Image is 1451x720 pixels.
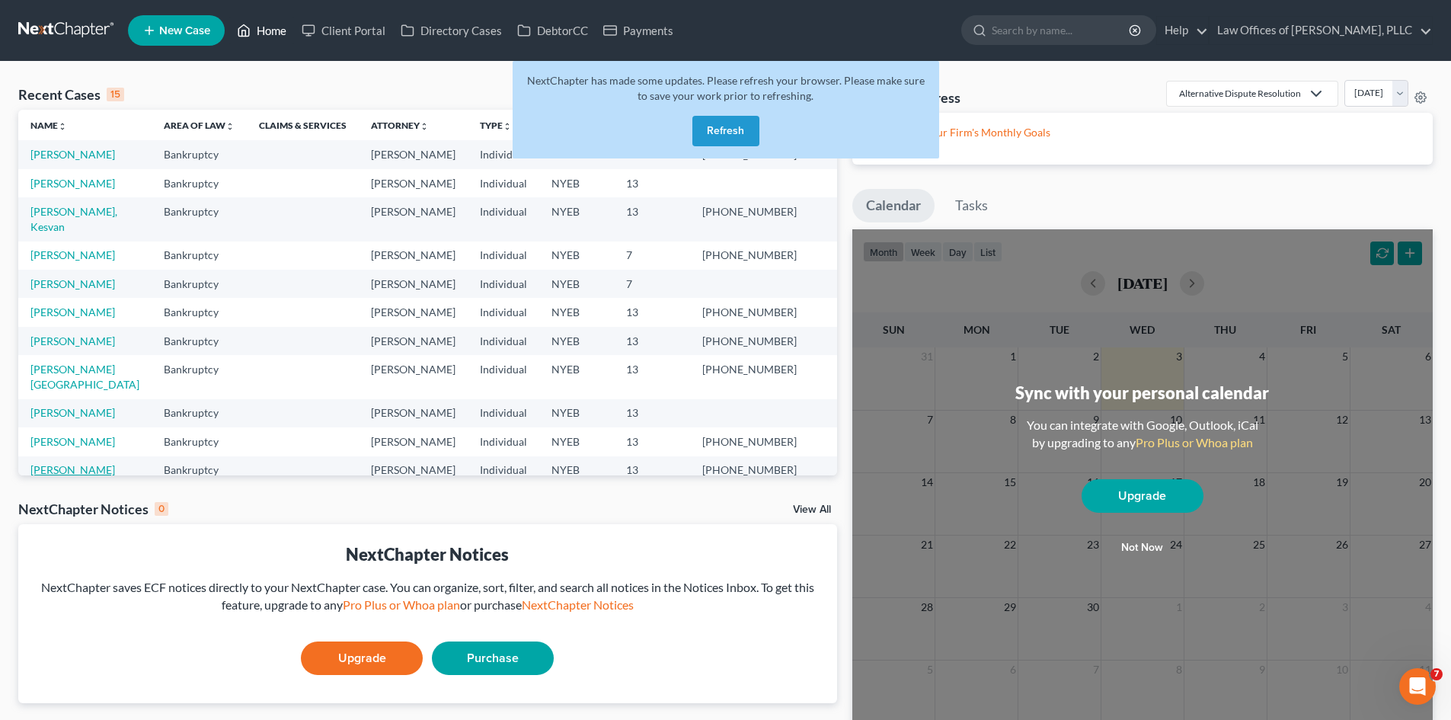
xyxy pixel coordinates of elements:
[152,197,247,241] td: Bankruptcy
[359,197,468,241] td: [PERSON_NAME]
[164,120,235,131] a: Area of Lawunfold_more
[468,169,539,197] td: Individual
[539,197,614,241] td: NYEB
[539,355,614,398] td: NYEB
[1430,668,1443,680] span: 7
[692,116,759,146] button: Refresh
[1179,87,1301,100] div: Alternative Dispute Resolution
[30,306,115,318] a: [PERSON_NAME]
[1082,533,1203,563] button: Not now
[614,355,690,398] td: 13
[30,248,115,261] a: [PERSON_NAME]
[614,169,690,197] td: 13
[468,298,539,326] td: Individual
[690,242,809,270] td: [PHONE_NUMBER]
[522,597,634,612] a: NextChapter Notices
[30,542,825,566] div: NextChapter Notices
[152,456,247,485] td: Bankruptcy
[30,277,115,290] a: [PERSON_NAME]
[852,189,935,222] a: Calendar
[30,435,115,448] a: [PERSON_NAME]
[941,189,1002,222] a: Tasks
[343,597,460,612] a: Pro Plus or Whoa plan
[468,270,539,298] td: Individual
[690,456,809,485] td: [PHONE_NUMBER]
[247,110,359,140] th: Claims & Services
[371,120,429,131] a: Attorneyunfold_more
[30,120,67,131] a: Nameunfold_more
[614,427,690,456] td: 13
[359,327,468,355] td: [PERSON_NAME]
[614,298,690,326] td: 13
[30,148,115,161] a: [PERSON_NAME]
[468,140,539,168] td: Individual
[1082,479,1203,513] a: Upgrade
[1157,17,1208,44] a: Help
[30,463,115,476] a: [PERSON_NAME]
[865,125,1421,140] p: Please setup your Firm's Monthly Goals
[468,399,539,427] td: Individual
[152,169,247,197] td: Bankruptcy
[614,456,690,485] td: 13
[510,17,596,44] a: DebtorCC
[992,16,1131,44] input: Search by name...
[18,500,168,518] div: NextChapter Notices
[155,502,168,516] div: 0
[58,122,67,131] i: unfold_more
[107,88,124,101] div: 15
[359,140,468,168] td: [PERSON_NAME]
[614,327,690,355] td: 13
[468,456,539,485] td: Individual
[468,327,539,355] td: Individual
[359,427,468,456] td: [PERSON_NAME]
[690,355,809,398] td: [PHONE_NUMBER]
[152,140,247,168] td: Bankruptcy
[225,122,235,131] i: unfold_more
[359,298,468,326] td: [PERSON_NAME]
[30,406,115,419] a: [PERSON_NAME]
[527,74,925,102] span: NextChapter has made some updates. Please refresh your browser. Please make sure to save your wor...
[30,363,139,391] a: [PERSON_NAME][GEOGRAPHIC_DATA]
[152,270,247,298] td: Bankruptcy
[503,122,512,131] i: unfold_more
[690,427,809,456] td: [PHONE_NUMBER]
[539,456,614,485] td: NYEB
[152,242,247,270] td: Bankruptcy
[539,169,614,197] td: NYEB
[152,298,247,326] td: Bankruptcy
[359,456,468,485] td: [PERSON_NAME]
[359,242,468,270] td: [PERSON_NAME]
[30,579,825,614] div: NextChapter saves ECF notices directly to your NextChapter case. You can organize, sort, filter, ...
[30,205,117,233] a: [PERSON_NAME], Kesvan
[30,334,115,347] a: [PERSON_NAME]
[690,197,809,241] td: [PHONE_NUMBER]
[359,270,468,298] td: [PERSON_NAME]
[614,197,690,241] td: 13
[793,504,831,515] a: View All
[614,270,690,298] td: 7
[468,197,539,241] td: Individual
[159,25,210,37] span: New Case
[30,177,115,190] a: [PERSON_NAME]
[539,298,614,326] td: NYEB
[539,399,614,427] td: NYEB
[1399,668,1436,705] iframe: Intercom live chat
[468,427,539,456] td: Individual
[393,17,510,44] a: Directory Cases
[468,355,539,398] td: Individual
[294,17,393,44] a: Client Portal
[359,169,468,197] td: [PERSON_NAME]
[18,85,124,104] div: Recent Cases
[614,399,690,427] td: 13
[152,327,247,355] td: Bankruptcy
[359,399,468,427] td: [PERSON_NAME]
[539,270,614,298] td: NYEB
[596,17,681,44] a: Payments
[432,642,554,675] a: Purchase
[690,298,809,326] td: [PHONE_NUMBER]
[539,427,614,456] td: NYEB
[468,242,539,270] td: Individual
[229,17,294,44] a: Home
[614,242,690,270] td: 7
[152,399,247,427] td: Bankruptcy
